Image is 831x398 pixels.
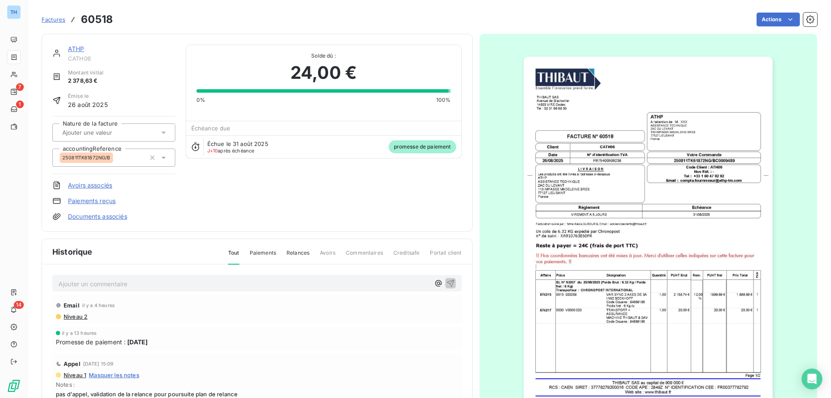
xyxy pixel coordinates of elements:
[127,337,148,346] span: [DATE]
[68,55,175,62] span: CATH06
[346,249,383,264] span: Commentaires
[802,369,822,389] div: Open Intercom Messenger
[228,249,239,265] span: Tout
[61,129,148,136] input: Ajouter une valeur
[68,45,84,52] a: ATHP
[64,302,80,309] span: Email
[16,100,24,108] span: 1
[250,249,276,264] span: Paiements
[68,212,127,221] a: Documents associés
[16,83,24,91] span: 7
[56,381,458,388] span: Notes :
[64,360,81,367] span: Appel
[63,313,87,320] span: Niveau 2
[7,379,21,393] img: Logo LeanPay
[757,13,800,26] button: Actions
[63,372,86,379] span: Niveau 1
[207,140,268,147] span: Échue le 31 août 2025
[68,77,103,85] span: 2 378,63 €
[68,100,108,109] span: 26 août 2025
[52,246,93,258] span: Historique
[290,60,357,86] span: 24,00 €
[81,12,113,27] h3: 60518
[430,249,461,264] span: Portail client
[320,249,335,264] span: Avoirs
[56,391,458,398] span: pas d'appel, validation de la relance pour poursuite plan de relance
[68,197,116,205] a: Paiements reçus
[83,361,114,366] span: [DATE] 15:09
[42,15,65,24] a: Factures
[68,181,112,190] a: Avoirs associés
[287,249,309,264] span: Relances
[68,92,108,100] span: Émise le
[389,140,456,153] span: promesse de paiement
[89,372,139,379] span: Masquer les notes
[191,125,231,132] span: Échéance due
[82,303,115,308] span: il y a 4 heures
[196,52,451,60] span: Solde dû :
[393,249,420,264] span: Creditsafe
[62,330,97,336] span: il y a 13 heures
[56,337,126,346] span: Promesse de paiement :
[196,96,205,104] span: 0%
[68,69,103,77] span: Montant initial
[42,16,65,23] span: Factures
[62,155,110,160] span: 250811TK61872NG/B
[436,96,451,104] span: 100%
[207,148,218,154] span: J+10
[207,148,254,153] span: après échéance
[14,301,24,309] span: 14
[7,5,21,19] div: TH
